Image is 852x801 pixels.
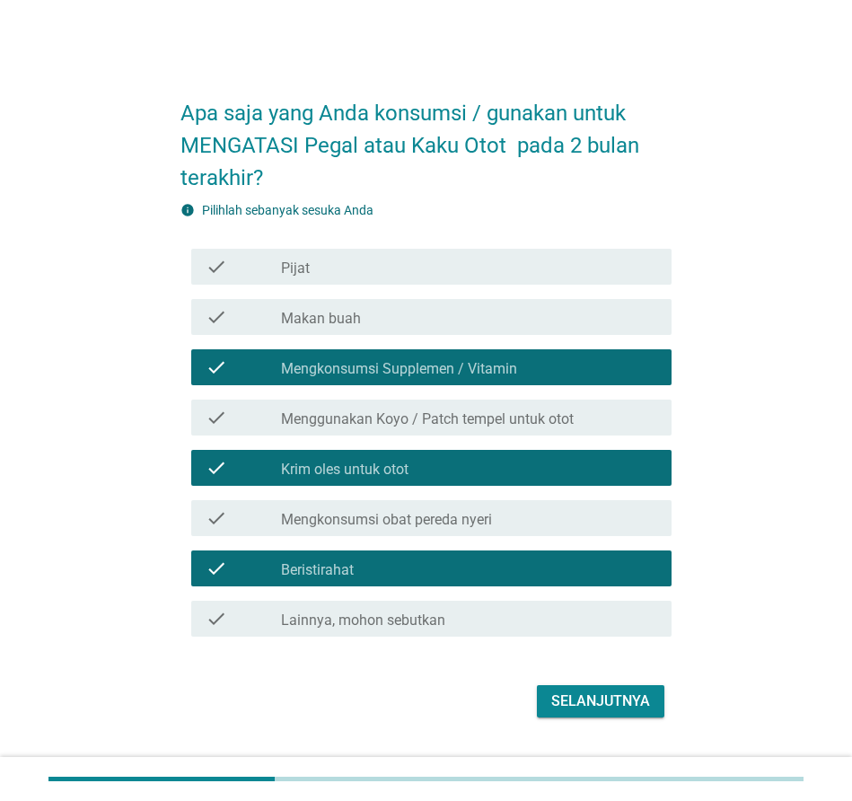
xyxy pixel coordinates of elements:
[281,612,445,629] label: Lainnya, mohon sebutkan
[206,407,227,428] i: check
[281,511,492,529] label: Mengkonsumsi obat pereda nyeri
[202,203,373,217] label: Pilihlah sebanyak sesuka Anda
[537,685,664,717] button: Selanjutnya
[206,457,227,479] i: check
[206,356,227,378] i: check
[281,410,574,428] label: Menggunakan Koyo / Patch tempel untuk otot
[281,561,354,579] label: Beristirahat
[281,360,517,378] label: Mengkonsumsi Supplemen / Vitamin
[281,260,310,277] label: Pijat
[206,306,227,328] i: check
[281,461,408,479] label: Krim oles untuk otot
[180,79,672,194] h2: Apa saja yang Anda konsumsi / gunakan untuk MENGATASI Pegal atau Kaku Otot pada 2 bulan terakhir?
[551,691,650,712] div: Selanjutnya
[180,203,195,217] i: info
[206,608,227,629] i: check
[281,310,361,328] label: Makan buah
[206,507,227,529] i: check
[206,256,227,277] i: check
[206,558,227,579] i: check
